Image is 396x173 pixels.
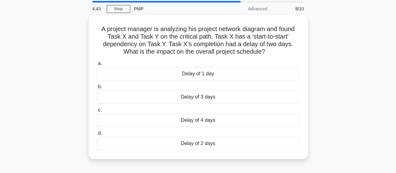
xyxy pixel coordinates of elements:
div: Delay of 4 days [97,114,300,127]
div: PMP [130,3,216,15]
div: Delay of 3 days [97,90,300,104]
div: Advanced [216,3,271,15]
span: b. [98,84,102,89]
a: Stop [107,5,130,13]
span: d. [98,130,102,136]
span: a. [98,61,102,66]
h5: A project manager is analyzing his project network diagram and found Task X and Task Y on the cri... [96,25,300,56]
div: 8/10 [271,3,308,15]
div: 4:43 [89,3,107,15]
div: Delay of 2 days [97,137,300,150]
div: Delay of 1 day [97,67,300,80]
span: c. [98,107,102,112]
